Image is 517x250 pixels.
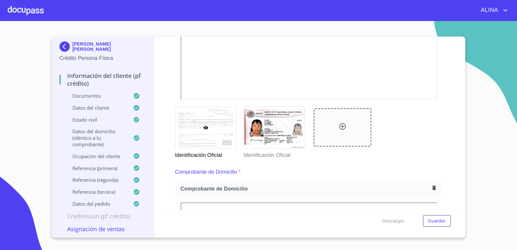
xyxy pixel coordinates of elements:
p: Referencia (segunda) [59,177,133,183]
span: Guardar [428,217,446,225]
img: Identificación Oficial [244,107,305,148]
p: Asignación de Ventas [59,225,146,233]
p: Comprobante de Domicilio [175,168,237,176]
p: Ocupación del Cliente [59,153,133,159]
p: [PERSON_NAME] [PERSON_NAME] [72,41,146,52]
button: account of current user [476,5,509,16]
p: Identificación Oficial [175,149,236,159]
p: Datos del domicilio (idéntico a tu comprobante) [59,128,133,147]
img: Docupass spot blue [59,41,72,52]
p: Referencia (primera) [59,165,133,171]
button: Descargar [380,215,407,227]
span: Descargar [382,217,404,225]
p: Información del cliente (PF crédito) [59,72,146,87]
div: [PERSON_NAME] [PERSON_NAME] [59,41,146,54]
p: Referencia (tercera) [59,189,133,195]
p: Datos del cliente [59,104,133,111]
p: Documentos [59,92,133,99]
p: Credinissan (PF crédito) [59,212,146,220]
p: Crédito Persona Física [59,54,146,62]
p: Estado Civil [59,116,133,123]
p: Identificación Oficial [244,149,304,159]
span: ALINA [476,5,501,16]
button: Guardar [423,215,451,227]
p: Datos del pedido [59,201,133,207]
span: Comprobante de Domicilio [181,185,430,192]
